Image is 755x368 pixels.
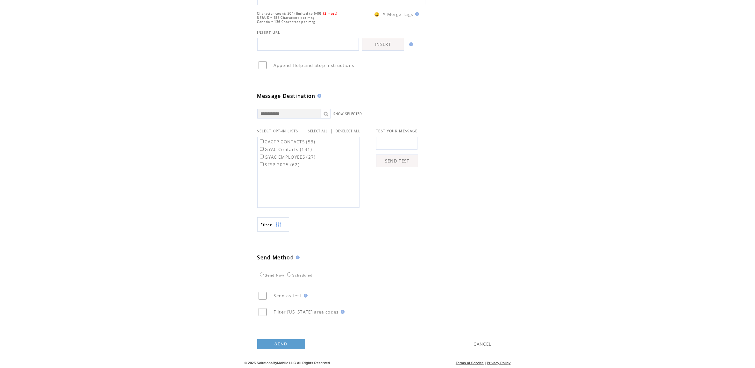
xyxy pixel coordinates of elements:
img: help.gif [316,94,321,98]
input: Scheduled [287,272,291,277]
input: CACFP CONTACTS (53) [260,139,264,143]
input: SFSP 2025 (62) [260,162,264,166]
span: 😀 [374,11,380,17]
a: Terms of Service [456,361,484,365]
a: SEND [257,339,305,349]
img: filters.png [275,218,281,232]
img: help.gif [294,256,300,259]
span: Send as test [274,293,302,299]
span: Message Destination [257,92,316,99]
input: GYAC EMPLOYEES (27) [260,155,264,159]
label: GYAC EMPLOYEES (27) [259,154,316,160]
a: SEND TEST [376,155,418,167]
span: | [331,128,333,134]
a: SELECT ALL [308,129,328,133]
span: SELECT OPT-IN LISTS [257,129,298,133]
span: US&UK = 153 Characters per msg [257,16,315,20]
span: Filter [US_STATE] area codes [274,309,339,315]
a: CANCEL [474,341,492,347]
span: © 2025 SolutionsByMobile LLC All Rights Reserved [245,361,330,365]
a: Filter [257,217,289,232]
span: INSERT URL [257,30,281,35]
span: | [485,361,486,365]
label: GYAC Contacts (131) [259,147,312,152]
a: INSERT [362,38,404,51]
span: Show filters [261,222,272,227]
label: CACFP CONTACTS (53) [259,139,316,145]
span: Append Help and Stop instructions [274,62,354,68]
span: TEST YOUR MESSAGE [376,129,418,133]
span: * Merge Tags [383,11,413,17]
a: DESELECT ALL [336,129,360,133]
img: help.gif [413,12,419,16]
a: Privacy Policy [487,361,511,365]
img: help.gif [407,42,413,46]
a: SHOW SELECTED [334,112,362,116]
span: Canada = 136 Characters per msg [257,20,316,24]
label: Send Now [258,273,284,277]
img: help.gif [339,310,345,314]
span: (2 msgs) [323,11,338,16]
span: Character count: 204 (limited to 640) [257,11,322,16]
input: GYAC Contacts (131) [260,147,264,151]
input: Send Now [260,272,264,277]
label: SFSP 2025 (62) [259,162,300,168]
span: Send Method [257,254,294,261]
img: help.gif [302,294,308,298]
label: Scheduled [286,273,313,277]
